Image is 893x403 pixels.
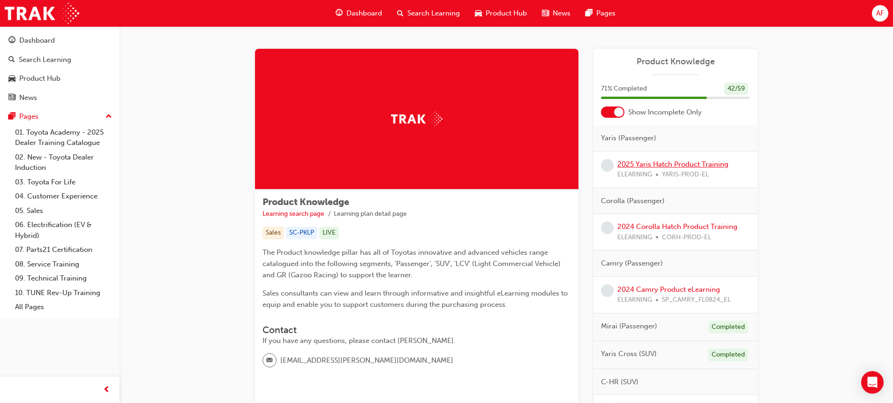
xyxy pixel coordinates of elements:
span: ELEARNING [617,232,652,243]
a: 05. Sales [11,204,116,218]
a: news-iconNews [534,4,578,23]
div: LIVE [319,227,339,239]
div: Dashboard [19,35,55,46]
span: Yaris (Passenger) [601,133,656,144]
a: car-iconProduct Hub [467,4,534,23]
li: Learning plan detail page [334,209,407,220]
a: 2024 Corolla Hatch Product Training [617,222,737,231]
span: Sales consultants can view and learn through informative and insightful eLearning modules to equi... [263,289,570,309]
a: News [4,89,116,106]
span: The Product knowledge pillar has all of Toyotas innovative and advanced vehicles range catalogued... [263,248,563,279]
a: Product Hub [4,70,116,87]
a: 08. Service Training [11,257,116,272]
span: guage-icon [8,37,15,45]
span: Dashboard [346,8,382,19]
a: search-iconSearch Learning [390,4,467,23]
img: Trak [5,3,79,24]
span: Search Learning [407,8,460,19]
a: 2024 Camry Product eLearning [617,285,720,294]
span: car-icon [8,75,15,83]
span: [EMAIL_ADDRESS][PERSON_NAME][DOMAIN_NAME] [280,355,453,366]
span: search-icon [397,8,404,19]
span: pages-icon [585,8,593,19]
div: Open Intercom Messenger [861,371,884,394]
span: learningRecordVerb_NONE-icon [601,284,614,297]
a: pages-iconPages [578,4,623,23]
span: ELEARNING [617,295,652,305]
span: learningRecordVerb_NONE-icon [601,159,614,172]
h3: Contact [263,325,571,335]
span: email-icon [266,355,273,367]
span: learningRecordVerb_NONE-icon [601,221,614,234]
a: All Pages [11,300,116,314]
button: Pages [4,108,116,125]
a: 2025 Yaris Hatch Product Training [617,160,728,168]
div: News [19,92,37,103]
a: 01. Toyota Academy - 2025 Dealer Training Catalogue [11,125,116,150]
a: Search Learning [4,51,116,68]
span: up-icon [105,111,112,123]
img: Trak [391,112,443,126]
span: Yaris Cross (SUV) [601,349,657,359]
div: Completed [708,321,748,334]
a: Product Knowledge [601,56,750,67]
div: Search Learning [19,54,71,65]
div: If you have any questions, please contact [PERSON_NAME]. [263,335,571,346]
div: Product Hub [19,73,60,84]
span: Camry (Passenger) [601,258,663,269]
button: AF [872,5,888,22]
a: 09. Technical Training [11,271,116,286]
span: search-icon [8,56,15,64]
div: Pages [19,111,38,122]
a: 06. Electrification (EV & Hybrid) [11,218,116,243]
span: Mirai (Passenger) [601,321,657,332]
div: 42 / 59 [724,83,748,95]
div: SC-PKLP [286,227,317,239]
a: Dashboard [4,32,116,49]
a: 10. TUNE Rev-Up Training [11,286,116,300]
div: Sales [263,227,284,239]
span: Product Knowledge [263,197,349,207]
span: CORH-PROD-EL [662,232,711,243]
span: Product Hub [486,8,527,19]
a: 07. Parts21 Certification [11,243,116,257]
div: Completed [708,349,748,361]
span: news-icon [8,94,15,102]
span: guage-icon [336,8,343,19]
a: 03. Toyota For Life [11,175,116,190]
a: guage-iconDashboard [328,4,390,23]
span: car-icon [475,8,482,19]
span: Show Incomplete Only [628,107,702,118]
span: ELEARNING [617,169,652,180]
span: C-HR (SUV) [601,377,638,388]
span: Corolla (Passenger) [601,196,665,206]
span: news-icon [542,8,549,19]
span: 71 % Completed [601,84,647,94]
a: 02. New - Toyota Dealer Induction [11,150,116,175]
span: SP_CAMRY_FL0824_EL [662,295,731,305]
span: Pages [596,8,615,19]
span: pages-icon [8,113,15,121]
a: Learning search page [263,210,324,218]
span: prev-icon [103,384,110,396]
span: News [553,8,570,19]
button: DashboardSearch LearningProduct HubNews [4,30,116,108]
span: AF [876,8,884,19]
span: YARIS-PROD-EL [662,169,709,180]
a: 04. Customer Experience [11,189,116,204]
